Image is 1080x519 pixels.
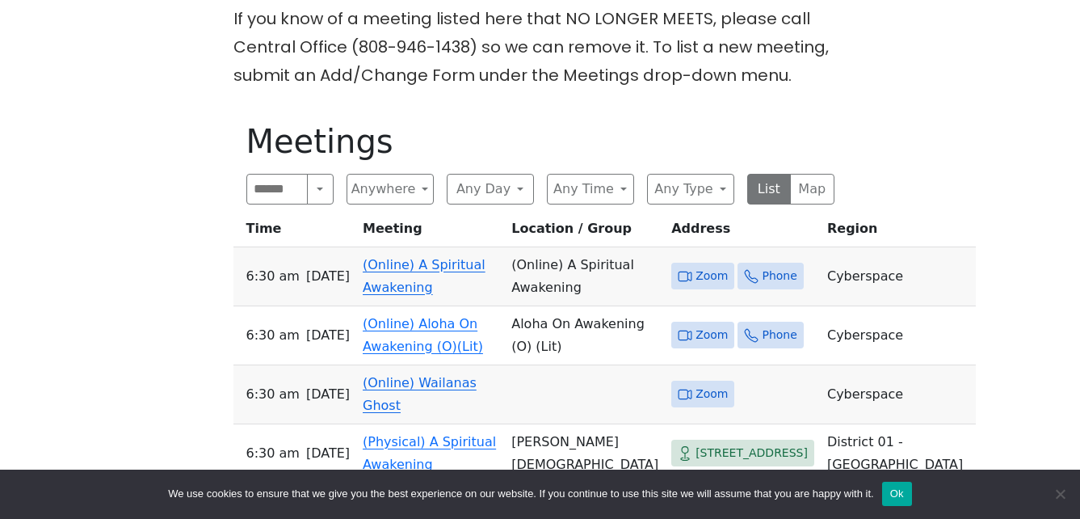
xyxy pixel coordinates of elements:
[821,247,976,306] td: Cyberspace
[505,247,665,306] td: (Online) A Spiritual Awakening
[695,384,728,404] span: Zoom
[246,383,300,406] span: 6:30 AM
[306,383,350,406] span: [DATE]
[347,174,434,205] button: Anywhere
[695,325,728,345] span: Zoom
[307,174,333,205] button: Search
[246,324,300,347] span: 6:30 AM
[505,217,665,247] th: Location / Group
[363,316,483,354] a: (Online) Aloha On Awakening (O)(Lit)
[246,442,300,465] span: 6:30 AM
[821,306,976,365] td: Cyberspace
[547,174,634,205] button: Any Time
[762,325,796,345] span: Phone
[747,174,792,205] button: List
[665,217,821,247] th: Address
[821,365,976,424] td: Cyberspace
[363,375,477,413] a: (Online) Wailanas Ghost
[821,424,976,483] td: District 01 - [GEOGRAPHIC_DATA]
[306,265,350,288] span: [DATE]
[821,217,976,247] th: Region
[695,266,728,286] span: Zoom
[505,424,665,483] td: [PERSON_NAME][DEMOGRAPHIC_DATA]
[168,486,873,502] span: We use cookies to ensure that we give you the best experience on our website. If you continue to ...
[447,174,534,205] button: Any Day
[306,324,350,347] span: [DATE]
[306,442,350,465] span: [DATE]
[1052,486,1068,502] span: No
[695,443,808,463] span: [STREET_ADDRESS]
[505,306,665,365] td: Aloha On Awakening (O) (Lit)
[647,174,734,205] button: Any Type
[790,174,834,205] button: Map
[363,434,496,472] a: (Physical) A Spiritual Awakening
[363,257,485,295] a: (Online) A Spiritual Awakening
[233,5,847,90] p: If you know of a meeting listed here that NO LONGER MEETS, please call Central Office (808-946-14...
[246,174,309,205] input: Search
[246,122,834,161] h1: Meetings
[233,217,357,247] th: Time
[356,217,505,247] th: Meeting
[246,265,300,288] span: 6:30 AM
[762,266,796,286] span: Phone
[882,482,912,506] button: Ok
